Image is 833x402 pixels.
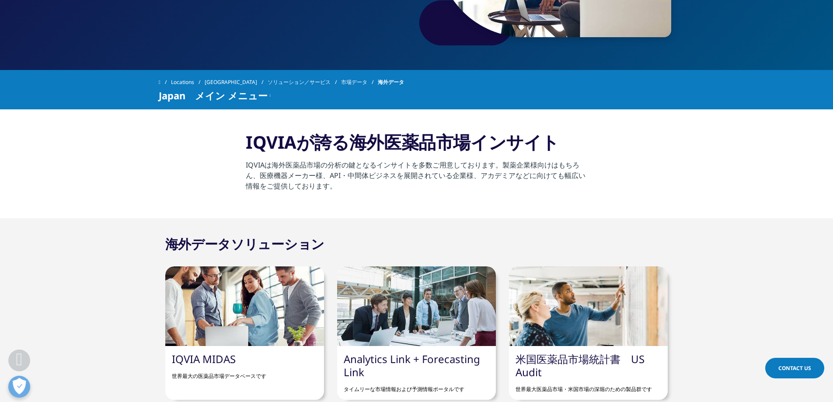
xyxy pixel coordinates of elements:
[246,160,587,196] p: IQVIAは海外医薬品市場の分析の鍵となるインサイトを多数ご用意しております。製薬企業様向けはもちろん、医療機器メーカー様、API・中間体ビジネスを展開されている企業様、アカデミアなどに向けても...
[341,74,378,90] a: 市場データ
[172,352,236,366] a: IQVIA MIDAS
[172,366,317,380] p: 世界最大の医薬品市場データベースです
[344,352,480,379] a: Analytics Link + Forecasting Link
[516,352,645,379] a: 米国医薬品市場統計書 US Audit
[268,74,341,90] a: ソリューション／サービス
[765,358,824,378] a: Contact Us
[246,131,587,160] h3: IQVIAが誇る海外医薬品市場インサイト
[344,379,489,393] p: タイムリーな市場情報および予測情報ポータルです
[205,74,268,90] a: [GEOGRAPHIC_DATA]
[8,376,30,398] button: 優先設定センターを開く
[378,74,404,90] span: 海外データ
[159,90,268,101] span: Japan メイン メニュー
[516,379,661,393] p: 世界最大医薬品市場・米国市場の深堀のための製品群です
[171,74,205,90] a: Locations
[165,235,324,253] h2: 海外データソリューション
[778,364,811,372] span: Contact Us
